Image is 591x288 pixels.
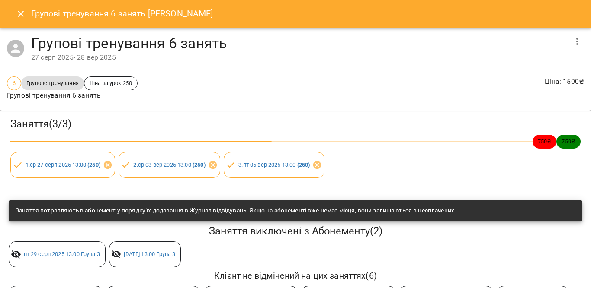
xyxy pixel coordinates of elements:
[24,251,100,257] a: пт 29 серп 2025 13:00 Група 3
[133,161,205,168] a: 2.ср 03 вер 2025 13:00 (250)
[238,161,310,168] a: 3.пт 05 вер 2025 13:00 (250)
[31,7,213,20] h6: Групові тренування 6 занять [PERSON_NAME]
[7,79,21,87] span: 6
[193,161,206,168] b: ( 250 )
[9,225,582,238] h5: Заняття виключені з Абонементу ( 2 )
[224,152,325,178] div: 3.пт 05 вер 2025 13:00 (250)
[10,117,581,131] h3: Заняття ( 3 / 3 )
[21,79,84,87] span: Групове тренування
[533,137,557,146] span: 750 ₴
[9,269,582,282] h6: Клієнт не відмічений на цих заняттях ( 6 )
[124,251,175,257] a: [DATE] 13:00 Група 3
[16,203,454,218] div: Заняття потрапляють в абонемент у порядку їх додавання в Журнал відвідувань. Якщо на абонементі в...
[545,76,584,87] p: Ціна : 1500 ₴
[119,152,220,178] div: 2.ср 03 вер 2025 13:00 (250)
[26,161,100,168] a: 1.ср 27 серп 2025 13:00 (250)
[87,161,100,168] b: ( 250 )
[31,52,567,63] div: 27 серп 2025 - 28 вер 2025
[7,90,138,101] p: Групові тренування 6 занять
[10,3,31,24] button: Close
[31,35,567,52] h4: Групові тренування 6 занять
[84,79,137,87] span: Ціна за урок 250
[556,137,581,146] span: 750 ₴
[297,161,310,168] b: ( 250 )
[10,152,115,178] div: 1.ср 27 серп 2025 13:00 (250)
